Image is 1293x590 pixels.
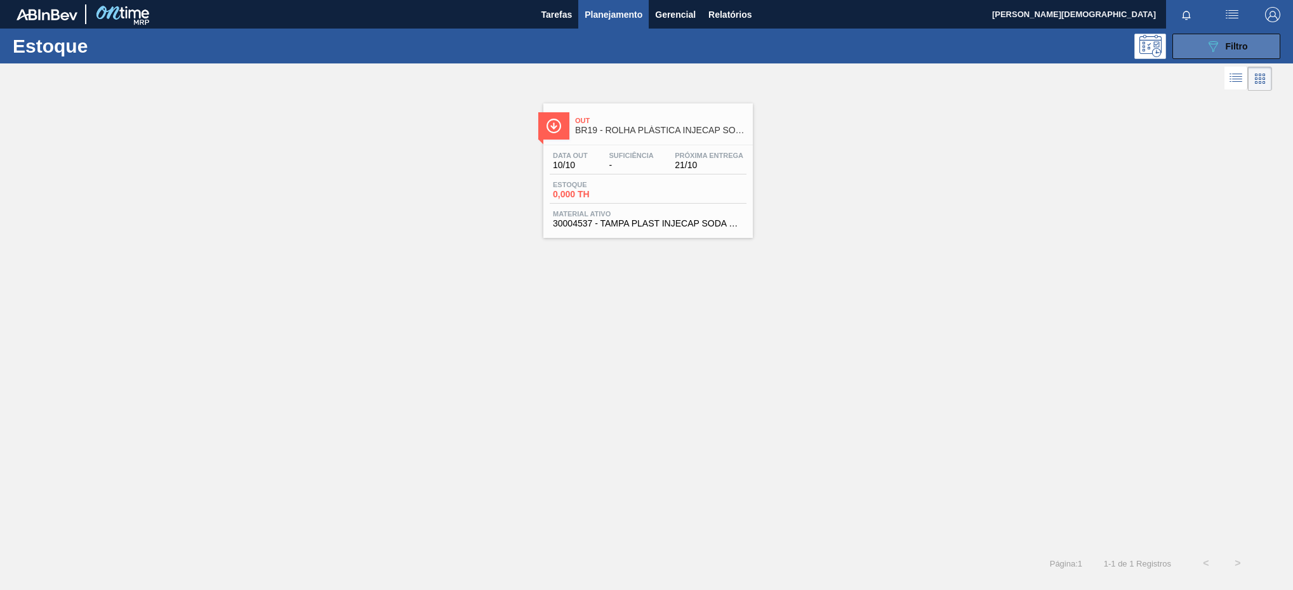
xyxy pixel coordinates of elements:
span: Data out [553,152,588,159]
span: 30004537 - TAMPA PLAST INJECAP SODA S/LINER [553,219,743,228]
span: Gerencial [655,7,696,22]
span: Página : 1 [1050,559,1082,568]
span: 21/10 [675,161,743,170]
span: Próxima Entrega [675,152,743,159]
h1: Estoque [13,39,204,53]
span: Material ativo [553,210,743,218]
div: Pogramando: nenhum usuário selecionado [1134,34,1166,59]
button: < [1190,547,1222,579]
span: 1 - 1 de 1 Registros [1101,559,1171,568]
img: userActions [1224,7,1240,22]
span: Suficiência [609,152,653,159]
div: Visão em Lista [1224,67,1248,91]
button: > [1222,547,1254,579]
div: Visão em Cards [1248,67,1272,91]
img: TNhmsLtSVTkK8tSr43FrP2fwEKptu5GPRR3wAAAABJRU5ErkJggg== [17,9,77,20]
img: Logout [1265,7,1280,22]
span: Relatórios [708,7,752,22]
span: Tarefas [541,7,572,22]
span: BR19 - ROLHA PLÁSTICA INJECAP SODA SHORT [575,126,746,135]
a: ÍconeOutBR19 - ROLHA PLÁSTICA INJECAP SODA SHORTData out10/10Suficiência-Próxima Entrega21/10Esto... [534,94,759,238]
span: - [609,161,653,170]
span: 0,000 TH [553,190,642,199]
span: Out [575,117,746,124]
span: Filtro [1226,41,1248,51]
img: Ícone [546,118,562,134]
span: Estoque [553,181,642,188]
span: 10/10 [553,161,588,170]
button: Filtro [1172,34,1280,59]
span: Planejamento [585,7,642,22]
button: Notificações [1166,6,1207,23]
